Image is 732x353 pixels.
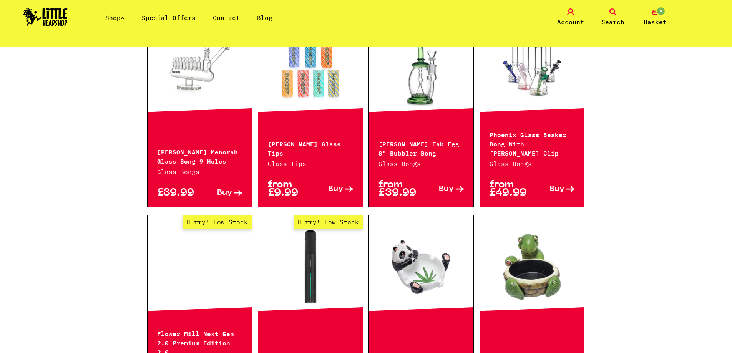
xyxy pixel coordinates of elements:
a: Shop [105,14,124,22]
span: Account [557,17,584,27]
p: from £9.99 [268,181,310,197]
span: Buy [439,185,454,193]
a: Special Offers [142,14,196,22]
a: Blog [257,14,272,22]
p: £89.99 [157,189,200,197]
span: Buy [549,185,564,193]
a: Buy [421,181,464,197]
span: 0 [656,7,666,16]
a: Search [594,8,632,27]
a: Buy [310,181,353,197]
a: Contact [213,14,240,22]
a: Hurry! Low Stock [148,229,252,305]
p: Glass Bongs [378,159,464,168]
a: Buy [532,181,575,197]
p: [PERSON_NAME] Glass Tips [268,139,353,157]
a: Buy [199,189,242,197]
p: Glass Bongs [157,167,242,176]
img: Little Head Shop Logo [23,8,68,26]
span: Basket [644,17,667,27]
p: [PERSON_NAME] Fab Egg 8" Bubbler Bong [378,139,464,157]
span: Buy [217,189,232,197]
p: from £39.99 [378,181,421,197]
a: 0 Basket [636,8,674,27]
a: Hurry! Low Stock [258,229,363,305]
p: [PERSON_NAME] Menorah Glass Bong 9 Holes [157,147,242,165]
span: Search [601,17,624,27]
span: Hurry! Low Stock [294,215,363,229]
p: Phoenix Glass Beaker Bong With [PERSON_NAME] Clip [490,129,575,157]
span: Buy [328,185,343,193]
span: Hurry! Low Stock [183,215,252,229]
a: Hurry! Low Stock [148,30,252,106]
p: Glass Tips [268,159,353,168]
p: from £49.99 [490,181,532,197]
p: Glass Bongs [490,159,575,168]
